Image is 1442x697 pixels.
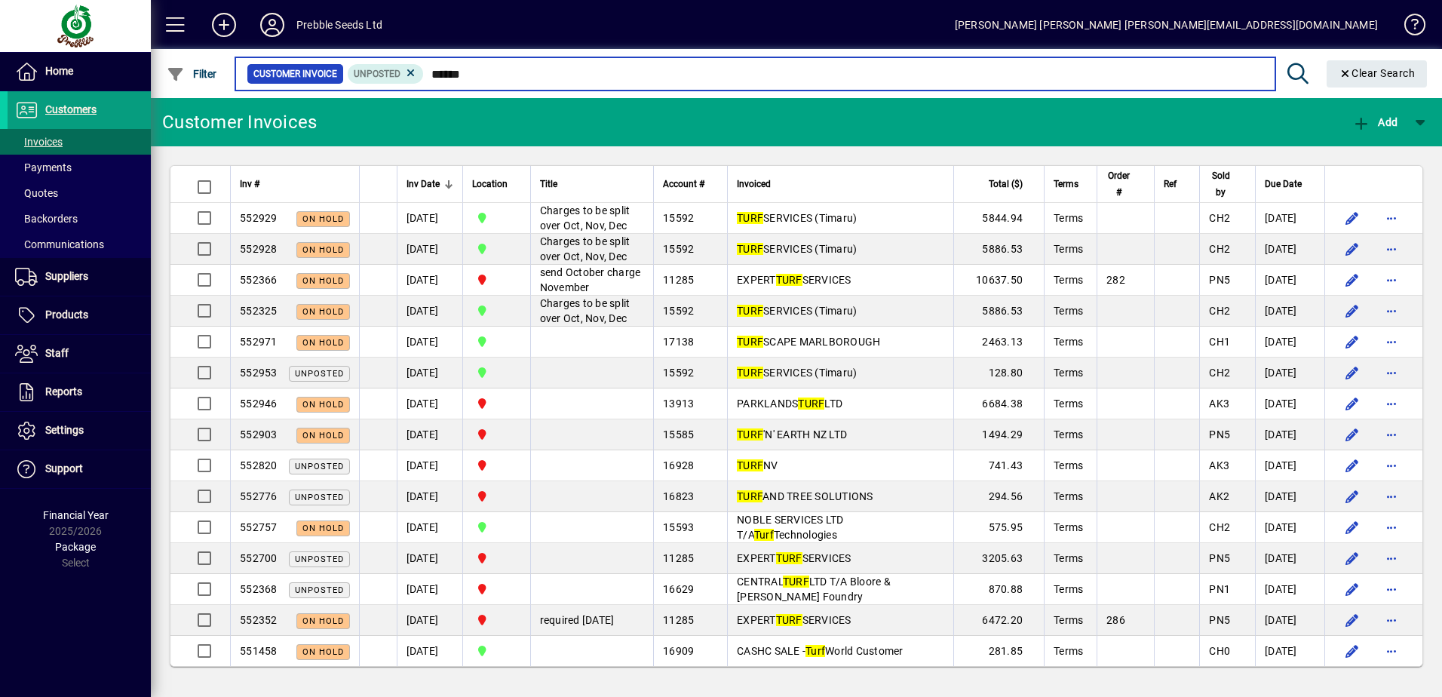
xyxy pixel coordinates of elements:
[472,272,521,288] span: PALMERSTON NORTH
[1255,296,1324,327] td: [DATE]
[240,459,278,471] span: 552820
[737,428,847,441] span: 'N' EARTH NZ LTD
[1340,546,1364,570] button: Edit
[1393,3,1423,52] a: Knowledge Base
[240,521,278,533] span: 552757
[953,358,1044,388] td: 128.80
[737,490,873,502] span: AND TREE SOLUTIONS
[302,276,344,286] span: On hold
[295,369,344,379] span: Unposted
[1164,176,1190,192] div: Ref
[1054,459,1083,471] span: Terms
[953,574,1044,605] td: 870.88
[737,459,763,471] em: TURF
[737,176,944,192] div: Invoiced
[240,367,278,379] span: 552953
[302,338,344,348] span: On hold
[397,358,462,388] td: [DATE]
[953,327,1044,358] td: 2463.13
[1348,109,1401,136] button: Add
[737,645,904,657] span: CASHC SALE - World Customer
[1054,552,1083,564] span: Terms
[8,373,151,411] a: Reports
[776,552,802,564] em: TURF
[540,614,615,626] span: required [DATE]
[1209,274,1230,286] span: PN5
[953,419,1044,450] td: 1494.29
[1209,490,1229,502] span: AK2
[737,243,763,255] em: TURF
[472,550,521,567] span: PALMERSTON NORTH
[1340,608,1364,632] button: Edit
[302,616,344,626] span: On hold
[295,585,344,595] span: Unposted
[295,493,344,502] span: Unposted
[663,176,718,192] div: Account #
[737,398,842,410] span: PARKLANDS LTD
[302,647,344,657] span: On hold
[240,614,278,626] span: 552352
[1379,361,1404,385] button: More options
[663,398,694,410] span: 13913
[1340,268,1364,292] button: Edit
[1379,237,1404,261] button: More options
[776,614,802,626] em: TURF
[397,481,462,512] td: [DATE]
[663,583,694,595] span: 16629
[397,543,462,574] td: [DATE]
[1340,515,1364,539] button: Edit
[8,53,151,91] a: Home
[1106,614,1125,626] span: 286
[737,336,763,348] em: TURF
[8,450,151,488] a: Support
[240,583,278,595] span: 552368
[1340,484,1364,508] button: Edit
[1054,521,1083,533] span: Terms
[663,176,704,192] span: Account #
[1379,268,1404,292] button: More options
[240,176,259,192] span: Inv #
[737,576,891,603] span: CENTRAL LTD T/A Bloore & [PERSON_NAME] Foundry
[953,605,1044,636] td: 6472.20
[663,490,694,502] span: 16823
[1209,243,1230,255] span: CH2
[953,512,1044,543] td: 575.95
[754,529,774,541] em: Turf
[663,614,694,626] span: 11285
[663,428,694,441] span: 15585
[397,203,462,234] td: [DATE]
[162,110,317,134] div: Customer Invoices
[248,11,296,38] button: Profile
[8,155,151,180] a: Payments
[472,426,521,443] span: PALMERSTON NORTH
[953,203,1044,234] td: 5844.94
[1054,583,1083,595] span: Terms
[15,238,104,250] span: Communications
[1255,234,1324,265] td: [DATE]
[1164,176,1177,192] span: Ref
[1106,274,1125,286] span: 282
[1054,336,1083,348] span: Terms
[240,645,278,657] span: 551458
[1054,398,1083,410] span: Terms
[1106,167,1145,201] div: Order #
[1379,577,1404,601] button: More options
[8,180,151,206] a: Quotes
[1054,614,1083,626] span: Terms
[1209,398,1229,410] span: AK3
[1340,577,1364,601] button: Edit
[8,258,151,296] a: Suppliers
[737,552,851,564] span: EXPERT SERVICES
[1379,484,1404,508] button: More options
[1106,167,1131,201] span: Order #
[296,13,382,37] div: Prebble Seeds Ltd
[472,333,521,350] span: CHRISTCHURCH
[1255,636,1324,666] td: [DATE]
[407,176,453,192] div: Inv Date
[1209,459,1229,471] span: AK3
[737,274,851,286] span: EXPERT SERVICES
[737,243,857,255] span: SERVICES (Timaru)
[472,395,521,412] span: PALMERSTON NORTH
[1340,206,1364,230] button: Edit
[15,136,63,148] span: Invoices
